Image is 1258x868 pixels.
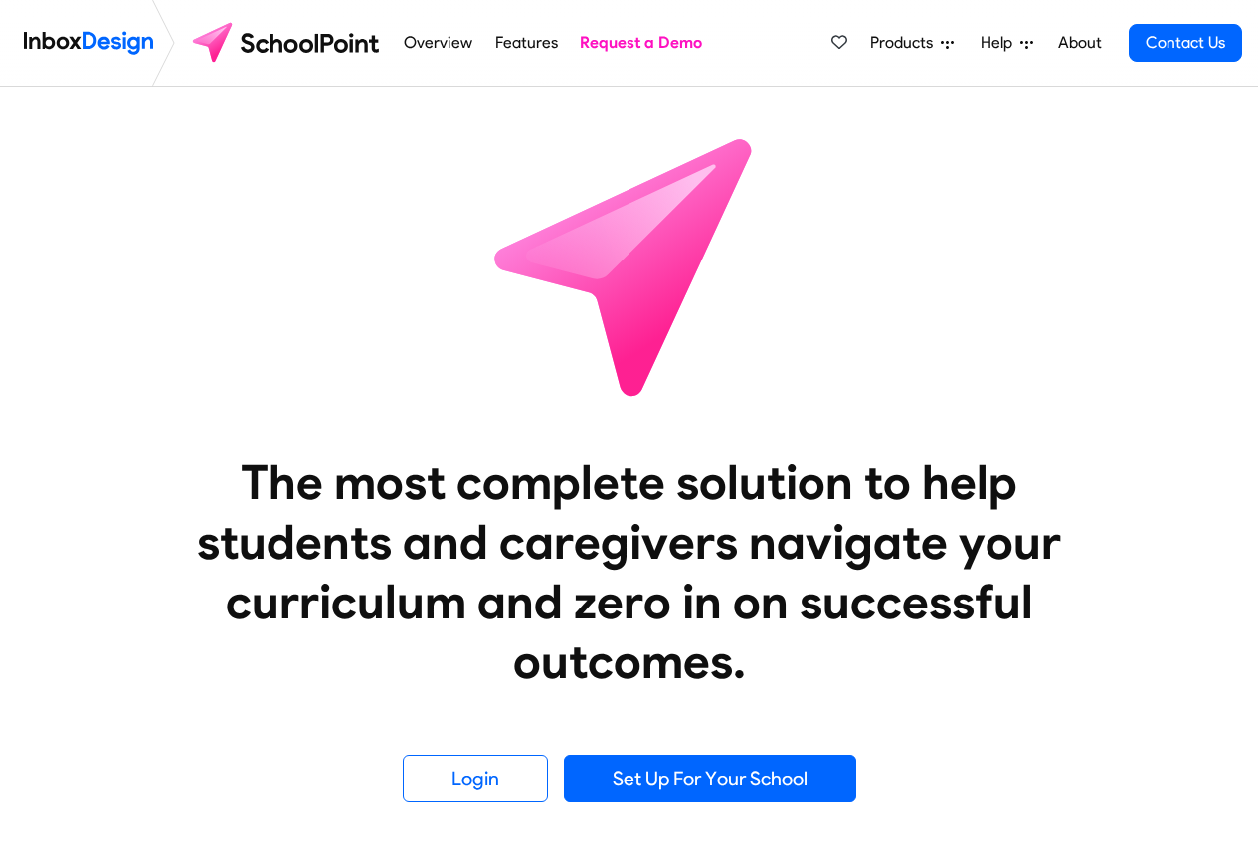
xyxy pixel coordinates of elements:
[183,19,393,67] img: schoolpoint logo
[450,87,809,444] img: icon_schoolpoint.svg
[403,755,548,802] a: Login
[870,31,941,55] span: Products
[399,23,478,63] a: Overview
[564,755,856,802] a: Set Up For Your School
[862,23,962,63] a: Products
[575,23,708,63] a: Request a Demo
[489,23,563,63] a: Features
[1129,24,1242,62] a: Contact Us
[1052,23,1107,63] a: About
[157,452,1102,691] heading: The most complete solution to help students and caregivers navigate your curriculum and zero in o...
[973,23,1041,63] a: Help
[981,31,1020,55] span: Help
